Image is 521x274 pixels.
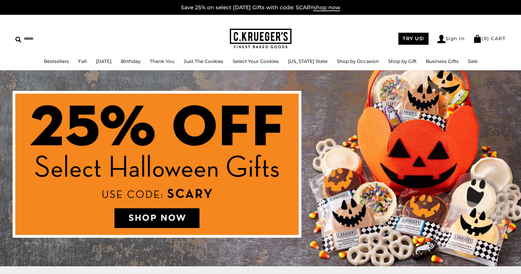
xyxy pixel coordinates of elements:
[181,4,340,11] a: Save 25% on select [DATE] Gifts with code: SCARYshop now
[121,58,140,64] a: Birthday
[468,58,478,64] a: Sale
[437,35,465,43] a: Sign In
[184,58,223,64] a: Just The Cookies
[473,35,506,41] a: (0) CART
[15,37,21,43] img: Search
[337,58,379,64] a: Shop by Occasion
[288,58,328,64] a: [US_STATE] State
[473,35,482,43] img: Bag
[233,58,279,64] a: Select Your Cookies
[15,34,89,44] input: Search
[44,58,69,64] a: Bestsellers
[230,29,291,49] img: C.KRUEGER'S
[388,58,417,64] a: Shop by Gift
[313,4,340,11] span: shop now
[398,33,429,45] a: TRY US!
[150,58,174,64] a: Thank You
[426,58,459,64] a: Business Gifts
[484,35,487,41] span: 0
[437,35,446,43] img: Account
[78,58,87,64] a: Fall
[96,58,112,64] a: [DATE]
